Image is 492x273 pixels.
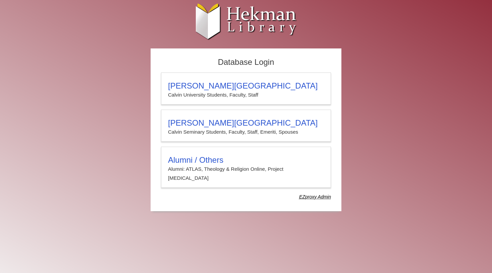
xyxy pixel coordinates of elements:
[168,155,324,165] h3: Alumni / Others
[168,118,324,128] h3: [PERSON_NAME][GEOGRAPHIC_DATA]
[168,155,324,182] summary: Alumni / OthersAlumni: ATLAS, Theology & Religion Online, Project [MEDICAL_DATA]
[168,165,324,182] p: Alumni: ATLAS, Theology & Religion Online, Project [MEDICAL_DATA]
[161,110,331,142] a: [PERSON_NAME][GEOGRAPHIC_DATA]Calvin Seminary Students, Faculty, Staff, Emeriti, Spouses
[168,91,324,99] p: Calvin University Students, Faculty, Staff
[299,194,331,199] dfn: Use Alumni login
[158,55,334,69] h2: Database Login
[161,73,331,105] a: [PERSON_NAME][GEOGRAPHIC_DATA]Calvin University Students, Faculty, Staff
[168,128,324,136] p: Calvin Seminary Students, Faculty, Staff, Emeriti, Spouses
[168,81,324,91] h3: [PERSON_NAME][GEOGRAPHIC_DATA]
